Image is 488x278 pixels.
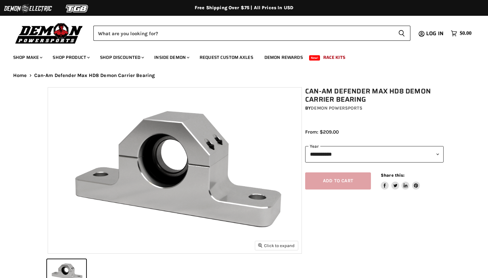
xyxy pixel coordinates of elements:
[95,51,148,64] a: Shop Discounted
[460,30,472,37] span: $0.00
[305,87,444,104] h1: Can-Am Defender Max HD8 Demon Carrier Bearing
[423,31,448,37] a: Log in
[13,21,85,45] img: Demon Powersports
[8,48,470,64] ul: Main menu
[48,51,94,64] a: Shop Product
[48,88,301,253] img: IMAGE
[255,241,298,250] button: Click to expand
[93,26,393,41] input: Search
[305,146,444,162] select: year
[53,2,102,15] img: TGB Logo 2
[195,51,258,64] a: Request Custom Axles
[309,55,320,61] span: New!
[258,243,295,248] span: Click to expand
[311,105,362,111] a: Demon Powersports
[34,73,155,78] span: Can-Am Defender Max HD8 Demon Carrier Bearing
[381,173,404,178] span: Share this:
[305,129,339,135] span: From: $209.00
[426,29,444,38] span: Log in
[305,105,444,112] div: by
[259,51,308,64] a: Demon Rewards
[13,73,27,78] a: Home
[8,51,46,64] a: Shop Make
[318,51,350,64] a: Race Kits
[393,26,410,41] button: Search
[448,29,475,38] a: $0.00
[93,26,410,41] form: Product
[149,51,193,64] a: Inside Demon
[3,2,53,15] img: Demon Electric Logo 2
[381,172,420,190] aside: Share this:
